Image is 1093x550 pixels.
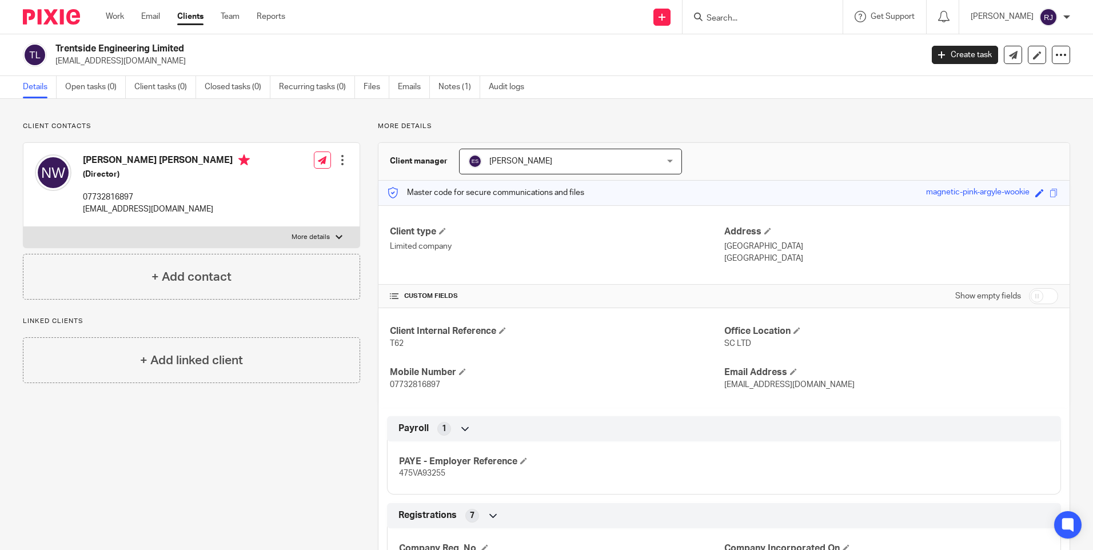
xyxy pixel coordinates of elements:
p: [GEOGRAPHIC_DATA] [724,241,1058,252]
p: [EMAIL_ADDRESS][DOMAIN_NAME] [55,55,915,67]
h4: Address [724,226,1058,238]
a: Client tasks (0) [134,76,196,98]
p: 07732816897 [83,192,250,203]
a: Create task [932,46,998,64]
p: [EMAIL_ADDRESS][DOMAIN_NAME] [83,204,250,215]
h4: Client Internal Reference [390,325,724,337]
h4: Office Location [724,325,1058,337]
a: Recurring tasks (0) [279,76,355,98]
div: magnetic-pink-argyle-wookie [926,186,1030,200]
p: Limited company [390,241,724,252]
span: [EMAIL_ADDRESS][DOMAIN_NAME] [724,381,855,389]
span: Registrations [398,509,457,521]
p: Client contacts [23,122,360,131]
h4: CUSTOM FIELDS [390,292,724,301]
a: Closed tasks (0) [205,76,270,98]
h4: PAYE - Employer Reference [399,456,724,468]
p: More details [292,233,330,242]
span: 475VA93255 [399,469,445,477]
span: Get Support [871,13,915,21]
h3: Client manager [390,156,448,167]
a: Reports [257,11,285,22]
span: [PERSON_NAME] [489,157,552,165]
span: 7 [470,510,474,521]
img: svg%3E [35,154,71,191]
img: svg%3E [1039,8,1058,26]
a: Email [141,11,160,22]
span: 07732816897 [390,381,440,389]
i: Primary [238,154,250,166]
a: Open tasks (0) [65,76,126,98]
h4: + Add linked client [140,352,243,369]
img: Pixie [23,9,80,25]
h2: Trentside Engineering Limited [55,43,743,55]
h4: [PERSON_NAME] [PERSON_NAME] [83,154,250,169]
a: Files [364,76,389,98]
a: Details [23,76,57,98]
p: Master code for secure communications and files [387,187,584,198]
span: 1 [442,423,446,435]
h4: Email Address [724,366,1058,378]
h5: (Director) [83,169,250,180]
a: Notes (1) [438,76,480,98]
img: svg%3E [23,43,47,67]
span: T62 [390,340,404,348]
p: [PERSON_NAME] [971,11,1034,22]
p: More details [378,122,1070,131]
a: Clients [177,11,204,22]
span: Payroll [398,423,429,435]
span: SC LTD [724,340,751,348]
label: Show empty fields [955,290,1021,302]
p: Linked clients [23,317,360,326]
a: Team [221,11,240,22]
p: [GEOGRAPHIC_DATA] [724,253,1058,264]
a: Emails [398,76,430,98]
a: Audit logs [489,76,533,98]
img: svg%3E [468,154,482,168]
a: Work [106,11,124,22]
h4: Mobile Number [390,366,724,378]
h4: + Add contact [151,268,232,286]
input: Search [705,14,808,24]
h4: Client type [390,226,724,238]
